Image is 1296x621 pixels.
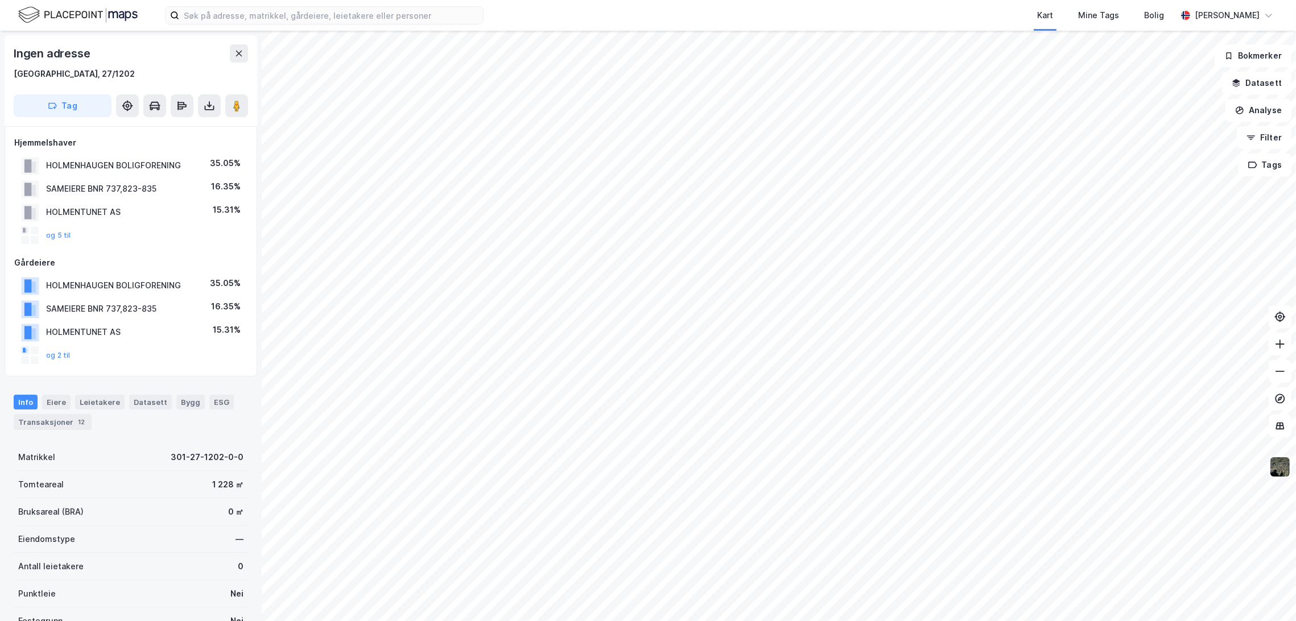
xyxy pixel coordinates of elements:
[1222,72,1291,94] button: Datasett
[209,395,234,409] div: ESG
[14,44,92,63] div: Ingen adresse
[14,414,92,430] div: Transaksjoner
[76,416,87,428] div: 12
[228,505,243,519] div: 0 ㎡
[14,136,247,150] div: Hjemmelshaver
[1195,9,1260,22] div: [PERSON_NAME]
[1144,9,1164,22] div: Bolig
[46,279,181,292] div: HOLMENHAUGEN BOLIGFORENING
[18,532,75,546] div: Eiendomstype
[18,560,84,573] div: Antall leietakere
[1269,456,1291,478] img: 9k=
[129,395,172,409] div: Datasett
[212,478,243,491] div: 1 228 ㎡
[236,532,243,546] div: —
[42,395,71,409] div: Eiere
[1215,44,1291,67] button: Bokmerker
[18,5,138,25] img: logo.f888ab2527a4732fd821a326f86c7f29.svg
[14,67,135,81] div: [GEOGRAPHIC_DATA], 27/1202
[176,395,205,409] div: Bygg
[210,276,241,290] div: 35.05%
[210,156,241,170] div: 35.05%
[1078,9,1119,22] div: Mine Tags
[213,323,241,337] div: 15.31%
[75,395,125,409] div: Leietakere
[46,302,156,316] div: SAMEIERE BNR 737,823-835
[14,94,112,117] button: Tag
[46,182,156,196] div: SAMEIERE BNR 737,823-835
[46,159,181,172] div: HOLMENHAUGEN BOLIGFORENING
[1237,126,1291,149] button: Filter
[1239,154,1291,176] button: Tags
[1037,9,1053,22] div: Kart
[213,203,241,217] div: 15.31%
[18,587,56,601] div: Punktleie
[230,587,243,601] div: Nei
[1225,99,1291,122] button: Analyse
[18,505,84,519] div: Bruksareal (BRA)
[238,560,243,573] div: 0
[18,450,55,464] div: Matrikkel
[179,7,483,24] input: Søk på adresse, matrikkel, gårdeiere, leietakere eller personer
[46,205,121,219] div: HOLMENTUNET AS
[46,325,121,339] div: HOLMENTUNET AS
[14,256,247,270] div: Gårdeiere
[1239,566,1296,621] div: Kontrollprogram for chat
[1239,566,1296,621] iframe: Chat Widget
[171,450,243,464] div: 301-27-1202-0-0
[18,478,64,491] div: Tomteareal
[211,300,241,313] div: 16.35%
[14,395,38,409] div: Info
[211,180,241,193] div: 16.35%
